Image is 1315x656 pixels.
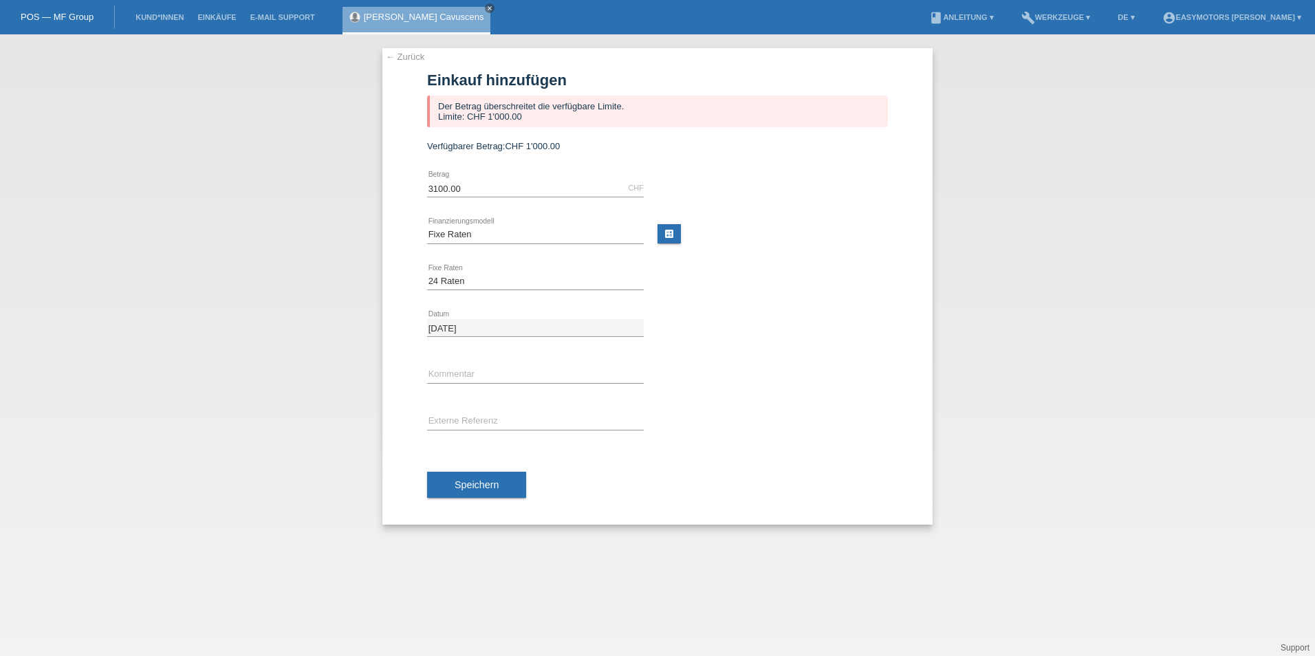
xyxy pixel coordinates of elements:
[486,5,493,12] i: close
[1014,13,1098,21] a: buildWerkzeuge ▾
[505,141,560,151] span: CHF 1'000.00
[455,479,499,490] span: Speichern
[364,12,484,22] a: [PERSON_NAME] Cavuscens
[485,3,495,13] a: close
[21,12,94,22] a: POS — MF Group
[1155,13,1308,21] a: account_circleEasymotors [PERSON_NAME] ▾
[129,13,191,21] a: Kund*innen
[664,228,675,239] i: calculate
[427,472,526,498] button: Speichern
[191,13,243,21] a: Einkäufe
[628,184,644,192] div: CHF
[243,13,322,21] a: E-Mail Support
[922,13,1000,21] a: bookAnleitung ▾
[657,224,681,243] a: calculate
[427,141,888,151] div: Verfügbarer Betrag:
[1021,11,1035,25] i: build
[386,52,424,62] a: ← Zurück
[1162,11,1176,25] i: account_circle
[1111,13,1141,21] a: DE ▾
[427,96,888,127] div: Der Betrag überschreitet die verfügbare Limite. Limite: CHF 1'000.00
[929,11,943,25] i: book
[1281,643,1309,653] a: Support
[427,72,888,89] h1: Einkauf hinzufügen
